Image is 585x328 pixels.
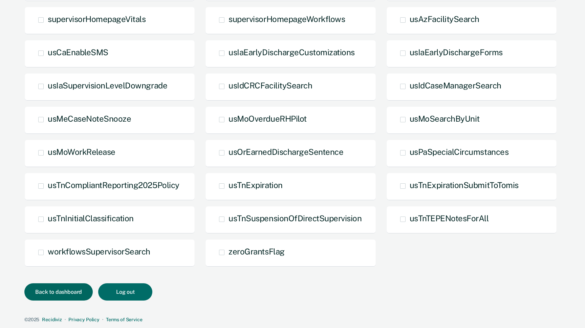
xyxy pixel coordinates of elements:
[229,213,362,223] span: usTnSuspensionOfDirectSupervision
[410,114,480,123] span: usMoSearchByUnit
[229,14,345,24] span: supervisorHomepageWorkflows
[48,247,150,256] span: workflowsSupervisorSearch
[229,247,284,256] span: zeroGrantsFlag
[229,114,306,123] span: usMoOverdueRHPilot
[48,81,167,90] span: usIaSupervisionLevelDowngrade
[410,14,479,24] span: usAzFacilitySearch
[24,283,93,301] button: Back to dashboard
[24,289,98,295] a: Back to dashboard
[48,147,115,157] span: usMoWorkRelease
[24,317,558,323] div: · ·
[68,317,100,322] a: Privacy Policy
[42,317,62,322] a: Recidiviz
[410,81,501,90] span: usIdCaseManagerSearch
[24,317,39,322] span: © 2025
[48,180,179,190] span: usTnCompliantReporting2025Policy
[229,47,355,57] span: usIaEarlyDischargeCustomizations
[229,147,343,157] span: usOrEarnedDischargeSentence
[48,114,131,123] span: usMeCaseNoteSnooze
[229,180,282,190] span: usTnExpiration
[229,81,312,90] span: usIdCRCFacilitySearch
[48,14,146,24] span: supervisorHomepageVitals
[410,147,508,157] span: usPaSpecialCircumstances
[410,180,519,190] span: usTnExpirationSubmitToTomis
[48,47,108,57] span: usCaEnableSMS
[106,317,143,322] a: Terms of Service
[410,213,489,223] span: usTnTEPENotesForAll
[48,213,134,223] span: usTnInitialClassification
[98,283,152,301] button: Log out
[410,47,503,57] span: usIaEarlyDischargeForms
